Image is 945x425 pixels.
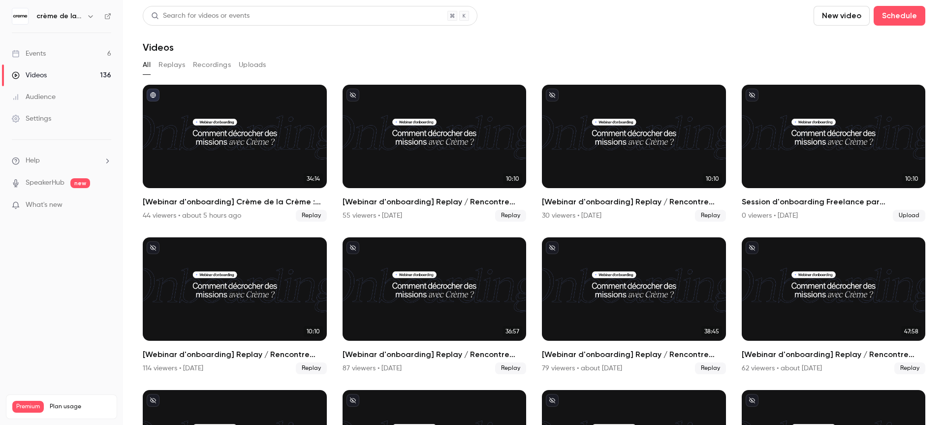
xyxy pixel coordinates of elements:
span: Replay [894,362,925,374]
h2: [Webinar d'onboarding] Replay / Rencontre avec la communauté [343,349,527,360]
div: 79 viewers • about [DATE] [542,363,622,373]
span: 10:10 [703,173,722,184]
li: [Webinar d'onboarding] Replay / Rencontre avec la communauté [742,237,926,374]
span: Replay [495,362,526,374]
li: help-dropdown-opener [12,156,111,166]
span: Plan usage [50,403,111,411]
li: [Webinar d'onboarding] Replay / Rencontre avec la communauté [143,237,327,374]
button: unpublished [746,394,758,407]
div: 62 viewers • about [DATE] [742,363,822,373]
div: 0 viewers • [DATE] [742,211,798,221]
button: unpublished [546,241,559,254]
button: unpublished [346,394,359,407]
button: unpublished [746,241,758,254]
h2: [Webinar d'onboarding] Replay / Rencontre avec la communauté [542,196,726,208]
span: Replay [495,210,526,222]
span: Replay [296,210,327,222]
span: What's new [26,200,63,210]
a: 10:10[Webinar d'onboarding] Replay / Rencontre avec la communauté55 viewers • [DATE]Replay [343,85,527,222]
span: 47:58 [901,326,921,337]
a: 10:10Session d'onboarding Freelance par [PERSON_NAME] - août 250 viewers • [DATE]Upload [742,85,926,222]
div: Events [12,49,46,59]
a: 10:10[Webinar d'onboarding] Replay / Rencontre avec la communauté30 viewers • [DATE]Replay [542,85,726,222]
span: Replay [695,362,726,374]
button: unpublished [346,89,359,101]
button: All [143,57,151,73]
div: 87 viewers • [DATE] [343,363,402,373]
button: unpublished [346,241,359,254]
button: Uploads [239,57,266,73]
h2: [Webinar d'onboarding] Replay / Rencontre avec la communauté [742,349,926,360]
li: Session d'onboarding Freelance par Alex - août 25 [742,85,926,222]
li: [Webinar d'onboarding] Replay / Rencontre avec la communauté [542,237,726,374]
h1: Videos [143,41,174,53]
div: 55 viewers • [DATE] [343,211,402,221]
h2: Session d'onboarding Freelance par [PERSON_NAME] - août 25 [742,196,926,208]
button: unpublished [546,89,559,101]
button: unpublished [147,394,159,407]
span: Help [26,156,40,166]
span: new [70,178,90,188]
a: 38:45[Webinar d'onboarding] Replay / Rencontre avec la communauté79 viewers • about [DATE]Replay [542,237,726,374]
div: 30 viewers • [DATE] [542,211,601,221]
button: unpublished [746,89,758,101]
button: New video [814,6,870,26]
button: published [147,89,159,101]
span: Replay [296,362,327,374]
a: 47:58[Webinar d'onboarding] Replay / Rencontre avec la communauté62 viewers • about [DATE]Replay [742,237,926,374]
button: unpublished [147,241,159,254]
li: [Webinar d'onboarding] Replay / Rencontre avec la communauté [542,85,726,222]
a: 34:14[Webinar d'onboarding] Crème de la Crème : [PERSON_NAME] & Q&A par [PERSON_NAME]44 viewers •... [143,85,327,222]
h2: [Webinar d'onboarding] Crème de la Crème : [PERSON_NAME] & Q&A par [PERSON_NAME] [143,196,327,208]
a: 36:57[Webinar d'onboarding] Replay / Rencontre avec la communauté87 viewers • [DATE]Replay [343,237,527,374]
span: 10:10 [503,173,522,184]
button: unpublished [546,394,559,407]
h2: [Webinar d'onboarding] Replay / Rencontre avec la communauté [143,349,327,360]
span: 10:10 [304,326,323,337]
a: SpeakerHub [26,178,64,188]
button: Schedule [874,6,925,26]
div: 114 viewers • [DATE] [143,363,203,373]
li: [Webinar d'onboarding] Replay / Rencontre avec la communauté [343,85,527,222]
a: 10:10[Webinar d'onboarding] Replay / Rencontre avec la communauté114 viewers • [DATE]Replay [143,237,327,374]
img: crème de la crème [12,8,28,24]
li: [Webinar d'onboarding] Replay / Rencontre avec la communauté [343,237,527,374]
h6: crème de la crème [36,11,83,21]
div: Audience [12,92,56,102]
span: 10:10 [902,173,921,184]
div: Videos [12,70,47,80]
span: 34:14 [304,173,323,184]
span: Replay [695,210,726,222]
span: 38:45 [701,326,722,337]
h2: [Webinar d'onboarding] Replay / Rencontre avec la communauté [542,349,726,360]
li: [Webinar d'onboarding] Crème de la Crème : démo & Q&A par Alexandre [143,85,327,222]
span: 36:57 [503,326,522,337]
div: Search for videos or events [151,11,250,21]
div: 44 viewers • about 5 hours ago [143,211,241,221]
h2: [Webinar d'onboarding] Replay / Rencontre avec la communauté [343,196,527,208]
span: Upload [893,210,925,222]
div: Settings [12,114,51,124]
button: Recordings [193,57,231,73]
button: Replays [158,57,185,73]
span: Premium [12,401,44,413]
section: Videos [143,6,925,419]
